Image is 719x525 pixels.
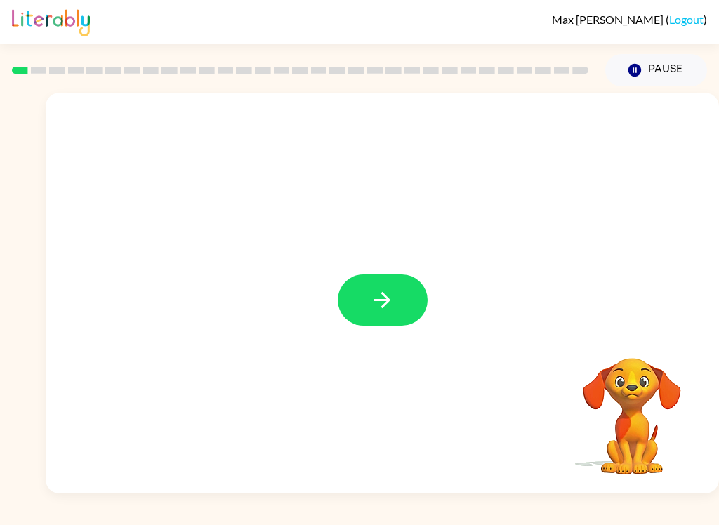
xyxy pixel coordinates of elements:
[552,13,707,26] div: ( )
[562,336,702,477] video: Your browser must support playing .mp4 files to use Literably. Please try using another browser.
[605,54,707,86] button: Pause
[552,13,666,26] span: Max [PERSON_NAME]
[669,13,704,26] a: Logout
[12,6,90,36] img: Literably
